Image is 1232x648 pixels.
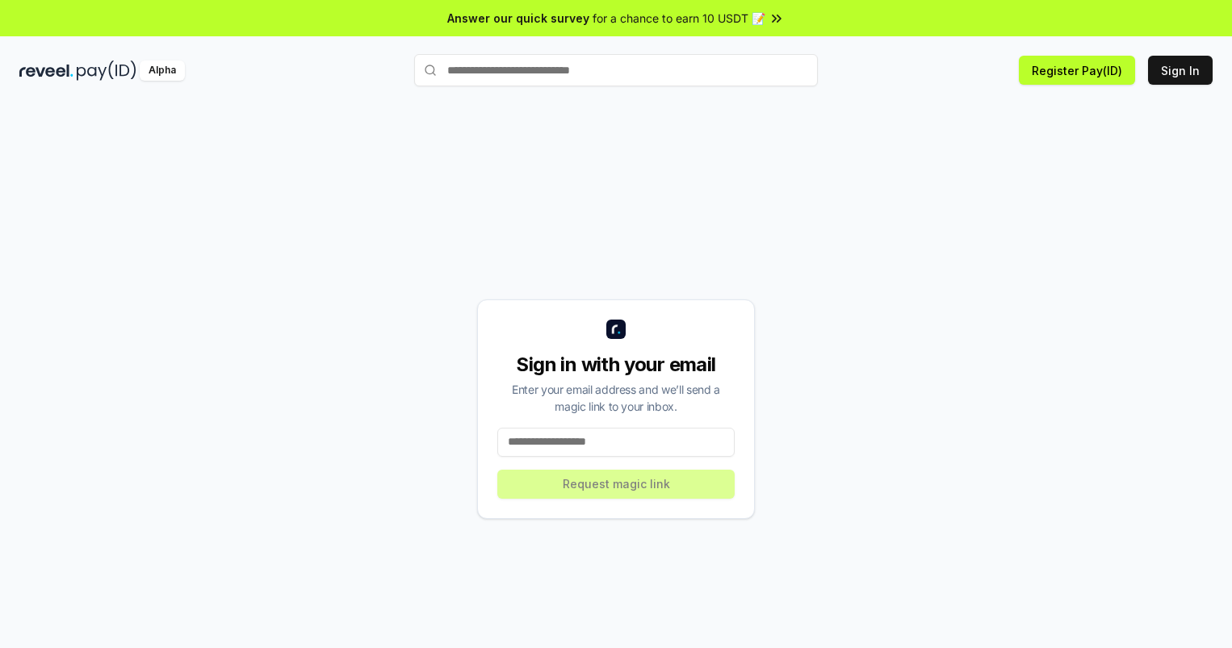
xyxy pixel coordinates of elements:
button: Sign In [1148,56,1213,85]
img: logo_small [606,320,626,339]
img: reveel_dark [19,61,73,81]
span: Answer our quick survey [447,10,589,27]
div: Sign in with your email [497,352,735,378]
div: Alpha [140,61,185,81]
div: Enter your email address and we’ll send a magic link to your inbox. [497,381,735,415]
button: Register Pay(ID) [1019,56,1135,85]
span: for a chance to earn 10 USDT 📝 [593,10,765,27]
img: pay_id [77,61,136,81]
